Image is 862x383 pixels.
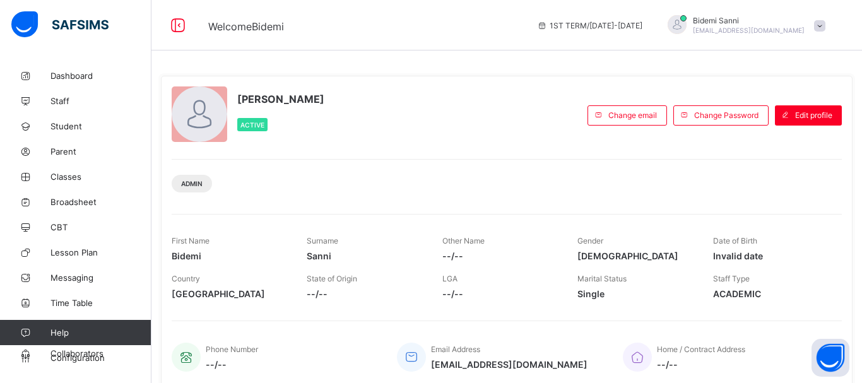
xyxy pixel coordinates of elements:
[172,250,288,261] span: Bidemi
[713,274,750,283] span: Staff Type
[172,236,210,245] span: First Name
[50,273,151,283] span: Messaging
[577,236,603,245] span: Gender
[50,222,151,232] span: CBT
[442,288,558,299] span: --/--
[237,93,324,105] span: [PERSON_NAME]
[431,345,480,354] span: Email Address
[206,345,258,354] span: Phone Number
[50,247,151,257] span: Lesson Plan
[713,250,829,261] span: Invalid date
[307,274,357,283] span: State of Origin
[50,327,151,338] span: Help
[431,359,587,370] span: [EMAIL_ADDRESS][DOMAIN_NAME]
[442,274,458,283] span: LGA
[577,274,627,283] span: Marital Status
[657,359,745,370] span: --/--
[657,345,745,354] span: Home / Contract Address
[206,359,258,370] span: --/--
[577,288,694,299] span: Single
[713,236,757,245] span: Date of Birth
[307,236,338,245] span: Surname
[50,121,151,131] span: Student
[655,15,832,36] div: BidemiSanni
[307,250,423,261] span: Sanni
[442,250,558,261] span: --/--
[307,288,423,299] span: --/--
[442,236,485,245] span: Other Name
[50,96,151,106] span: Staff
[795,110,832,120] span: Edit profile
[50,353,151,363] span: Configuration
[181,180,203,187] span: Admin
[812,339,849,377] button: Open asap
[50,298,151,308] span: Time Table
[694,110,759,120] span: Change Password
[50,172,151,182] span: Classes
[240,121,264,129] span: Active
[608,110,657,120] span: Change email
[577,250,694,261] span: [DEMOGRAPHIC_DATA]
[693,16,805,25] span: Bidemi Sanni
[172,288,288,299] span: [GEOGRAPHIC_DATA]
[50,146,151,156] span: Parent
[208,20,284,33] span: Welcome Bidemi
[50,71,151,81] span: Dashboard
[693,27,805,34] span: [EMAIL_ADDRESS][DOMAIN_NAME]
[537,21,642,30] span: session/term information
[11,11,109,38] img: safsims
[50,197,151,207] span: Broadsheet
[172,274,200,283] span: Country
[713,288,829,299] span: ACADEMIC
